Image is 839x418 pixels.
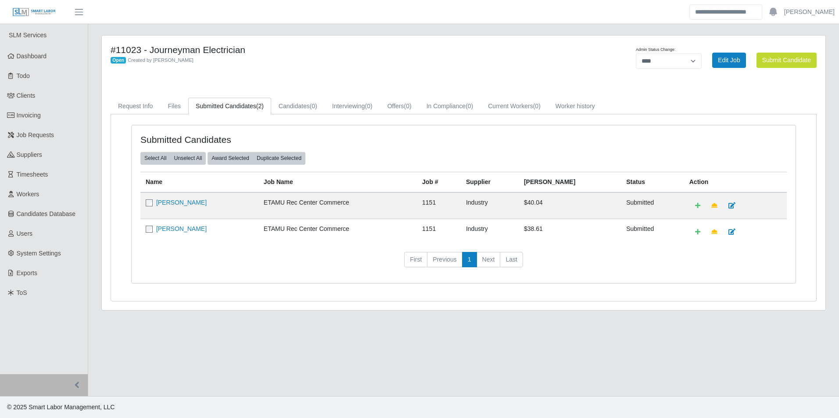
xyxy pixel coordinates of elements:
td: submitted [621,192,684,219]
th: Job Name [258,172,417,192]
td: 1151 [417,219,461,245]
div: bulk actions [140,152,206,164]
a: Request Info [111,98,160,115]
img: SLM Logo [12,7,56,17]
a: Add Default Cost Code [689,198,706,213]
span: Exports [17,269,37,276]
nav: pagination [140,252,787,275]
td: Industry [461,219,519,245]
td: $40.04 [519,192,621,219]
span: Suppliers [17,151,42,158]
a: Offers [380,98,419,115]
td: Industry [461,192,519,219]
span: Invoicing [17,112,41,119]
a: In Compliance [419,98,481,115]
span: Todo [17,72,30,79]
a: [PERSON_NAME] [784,7,835,17]
span: © 2025 Smart Labor Management, LLC [7,404,115,411]
span: Dashboard [17,53,47,60]
th: Action [684,172,787,192]
th: [PERSON_NAME] [519,172,621,192]
a: Make Team Lead [706,198,723,213]
span: Created by [PERSON_NAME] [128,57,194,63]
a: Add Default Cost Code [689,224,706,240]
a: Make Team Lead [706,224,723,240]
a: [PERSON_NAME] [156,225,207,232]
span: Timesheets [17,171,48,178]
span: (2) [256,103,264,110]
th: Job # [417,172,461,192]
button: Unselect All [170,152,206,164]
a: Files [160,98,188,115]
span: (0) [365,103,373,110]
button: Duplicate Selected [253,152,305,164]
a: Interviewing [325,98,380,115]
h4: Submitted Candidates [140,134,402,145]
th: Name [140,172,258,192]
a: Candidates [271,98,325,115]
td: ETAMU Rec Center Commerce [258,192,417,219]
a: 1 [462,252,477,268]
h4: #11023 - Journeyman Electrician [111,44,517,55]
td: ETAMU Rec Center Commerce [258,219,417,245]
a: Worker history [548,98,602,115]
a: Current Workers [480,98,548,115]
span: Clients [17,92,36,99]
a: Submitted Candidates [188,98,271,115]
span: (0) [466,103,473,110]
div: bulk actions [208,152,305,164]
span: (0) [404,103,412,110]
span: SLM Services [9,32,47,39]
input: Search [689,4,762,20]
button: Select All [140,152,170,164]
th: Status [621,172,684,192]
span: Job Requests [17,131,54,138]
button: Award Selected [208,152,253,164]
a: [PERSON_NAME] [156,199,207,206]
td: submitted [621,219,684,245]
span: (0) [533,103,541,110]
span: Open [111,57,126,64]
span: ToS [17,289,27,296]
span: System Settings [17,250,61,257]
span: Workers [17,191,39,198]
th: Supplier [461,172,519,192]
a: Edit Job [712,53,746,68]
label: Admin Status Change: [636,47,675,53]
button: Submit Candidate [757,53,817,68]
span: Candidates Database [17,210,76,217]
td: 1151 [417,192,461,219]
span: (0) [310,103,317,110]
span: Users [17,230,33,237]
td: $38.61 [519,219,621,245]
